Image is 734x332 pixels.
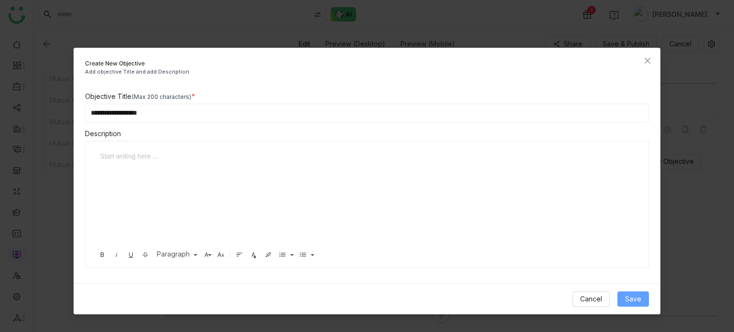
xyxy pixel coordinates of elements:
[215,248,227,260] button: Font Size
[572,291,610,307] button: Cancel
[262,248,274,260] button: Background Color
[200,248,213,260] button: Font Family
[85,59,649,68] div: Create New Objective
[125,248,137,260] button: Underline (Ctrl+U)
[110,248,123,260] button: Italic (Ctrl+I)
[153,248,198,260] button: Paragraph
[580,294,602,304] span: Cancel
[297,248,309,260] button: Unordered List
[85,91,649,102] div: Objective Title
[233,248,246,260] button: Align
[96,248,108,260] button: Bold (Ctrl+B)
[625,294,641,304] span: Save
[617,291,649,307] button: Save
[131,93,191,100] span: (Max 200 characters)
[85,68,649,76] div: Add objective Title and add Description
[85,129,649,139] div: Description
[635,48,660,74] button: Close
[155,250,193,258] span: Paragraph
[248,248,260,260] button: Text Color
[308,248,315,260] button: Unordered List
[276,248,289,260] button: Ordered List
[139,248,151,260] button: Strikethrough (Ctrl+S)
[287,248,295,260] button: Ordered List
